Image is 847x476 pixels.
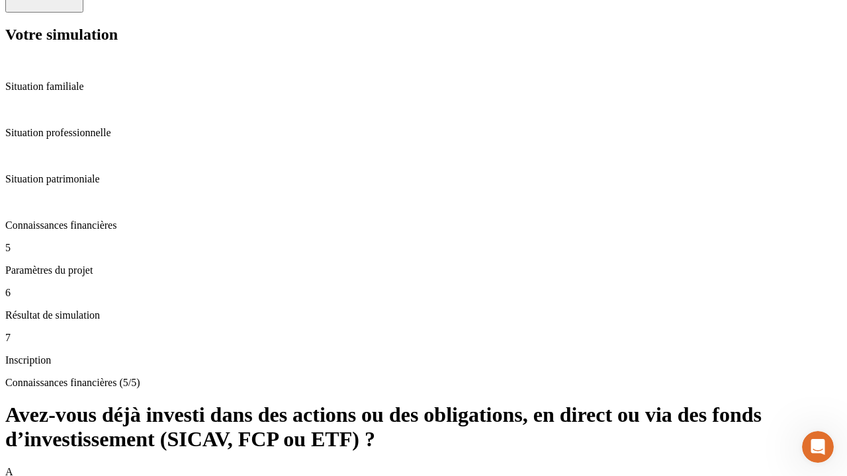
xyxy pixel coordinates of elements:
p: Résultat de simulation [5,309,842,321]
p: Connaissances financières [5,219,842,231]
p: Situation professionnelle [5,127,842,139]
p: Connaissances financières (5/5) [5,377,842,389]
h1: Avez-vous déjà investi dans des actions ou des obligations, en direct ou via des fonds d’investis... [5,403,842,452]
p: 6 [5,287,842,299]
p: 7 [5,332,842,344]
iframe: Intercom live chat [802,431,834,463]
p: 5 [5,242,842,254]
p: Situation patrimoniale [5,173,842,185]
p: Paramètres du projet [5,264,842,276]
h2: Votre simulation [5,26,842,44]
p: Situation familiale [5,81,842,93]
p: Inscription [5,354,842,366]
